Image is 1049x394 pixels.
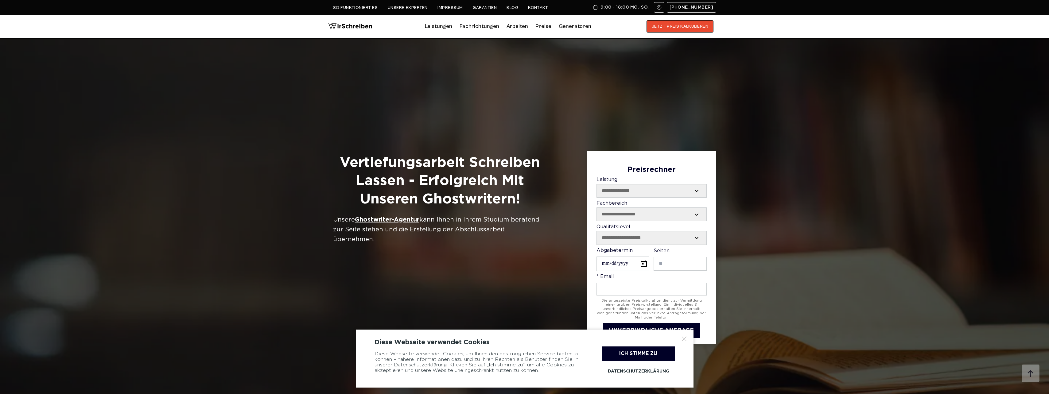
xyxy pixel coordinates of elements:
[596,299,707,320] div: Die angezeigte Preiskalkulation dient zur Vermittlung einer groben Preisvorstellung. Ein individu...
[596,166,707,174] div: Preisrechner
[596,257,649,271] input: Abgabetermin
[333,154,547,209] h1: Vertiefungsarbeit Schreiben Lassen - Erfolgreich mit Unseren Ghostwritern!
[425,21,452,31] a: Leistungen
[528,5,548,10] a: Kontakt
[602,364,675,378] a: Datenschutzerklärung
[388,5,428,10] a: Unsere Experten
[559,21,591,31] a: Generatoren
[597,231,706,244] select: Qualitätslevel
[507,21,528,31] a: Arbeiten
[460,21,499,31] a: Fachrichtungen
[507,5,518,10] a: Blog
[596,274,707,295] label: * Email
[657,5,662,10] img: Email
[375,346,586,378] div: Diese Webseite verwendet Cookies, um Ihnen den bestmöglichen Service bieten zu können – nähere In...
[596,201,707,221] label: Fachbereich
[437,5,463,10] a: Impressum
[355,215,419,225] a: Ghostwriter-Agentur
[609,328,694,333] span: UNVERBINDLICHE ANFRAGE
[670,5,713,10] span: [PHONE_NUMBER]
[654,249,670,253] span: Seiten
[597,184,706,197] select: Leistung
[375,339,675,346] div: Diese Webseite verwendet Cookies
[596,166,707,338] form: Contact form
[596,283,707,295] input: * Email
[473,5,497,10] a: Garantien
[592,5,598,10] img: Schedule
[603,323,700,338] button: UNVERBINDLICHE ANFRAGE
[328,20,372,33] img: logo wirschreiben
[596,224,707,245] label: Qualitätslevel
[600,5,649,10] span: 9:00 - 18:00 Mo.-So.
[647,20,714,33] button: JETZT PREIS KALKULIEREN
[333,215,547,244] div: Unsere kann Ihnen in Ihrem Studium beratend zur Seite stehen und die Erstellung der Abschlussarbe...
[333,5,378,10] a: So funktioniert es
[535,23,551,29] a: Preise
[596,248,649,271] label: Abgabetermin
[667,2,716,13] a: [PHONE_NUMBER]
[596,177,707,198] label: Leistung
[597,208,706,221] select: Fachbereich
[602,346,675,361] div: Ich stimme zu
[1021,365,1040,383] img: button top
